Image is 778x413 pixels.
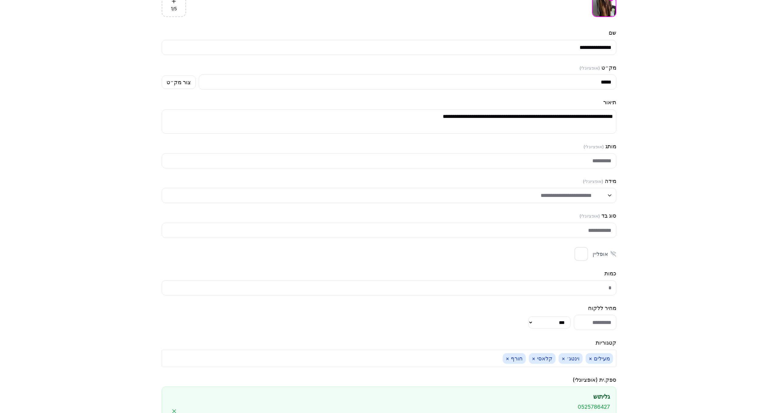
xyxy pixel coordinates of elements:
label: תיאור [603,99,616,105]
span: ( אופציונלי ) [583,178,603,184]
span: חורף [503,353,526,364]
button: × [562,355,565,362]
div: 0525786427 [180,404,610,410]
span: מעילים [586,353,613,364]
label: מחיר ללקוח [588,305,616,311]
span: ( אופציונלי ) [580,213,600,219]
button: צור מק״ט [162,75,196,89]
span: קלאסי [529,353,556,364]
label: ספק.ית (אופציונלי) [573,377,616,383]
span: וינטג׳ [559,353,583,364]
label: שם [609,29,616,36]
button: × [589,355,592,362]
button: × [506,355,509,362]
span: 1/5 [171,6,177,12]
span: ( אופציונלי ) [580,65,600,71]
div: גליתוש [180,393,610,401]
label: מותג [583,143,616,150]
label: קטגוריות [596,339,616,346]
label: מידה [583,178,616,184]
span: ( אופציונלי ) [583,144,604,150]
label: סוג בד [580,212,616,219]
span: אופליין [593,250,608,258]
label: כמות [604,270,616,277]
label: מק״ט [580,64,616,71]
button: × [532,355,535,362]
